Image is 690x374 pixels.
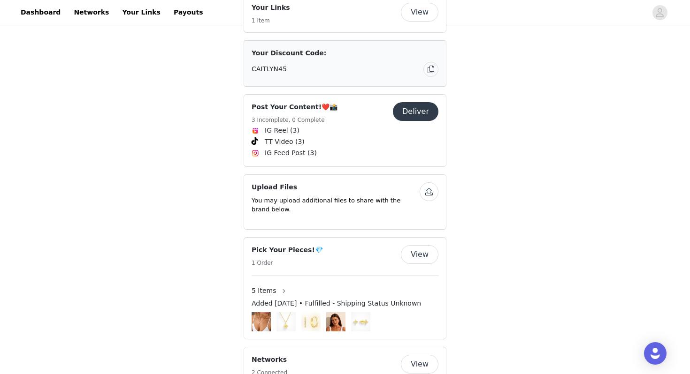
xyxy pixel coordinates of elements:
h4: Upload Files [252,182,420,192]
h4: Pick Your Pieces!💎 [252,245,323,255]
img: Instagram Reels Icon [252,127,259,135]
a: Payouts [168,2,209,23]
div: Post Your Content!❤️📸 [244,94,446,167]
span: IG Feed Post (3) [265,148,317,158]
h5: 3 Incomplete, 0 Complete [252,116,337,124]
div: Pick Your Pieces!💎 [244,237,446,339]
img: Hibiscus Necklace [276,312,296,331]
button: View [401,245,438,264]
div: Open Intercom Messenger [644,342,667,365]
span: 5 Items [252,286,276,296]
span: TT Video (3) [265,137,305,147]
span: Your Discount Code: [252,48,326,58]
span: Added [DATE] • Fulfilled - Shipping Status Unknown [252,299,421,308]
img: Instagram Icon [252,150,259,157]
img: Sent With Love Necklace [252,312,271,331]
p: You may upload additional files to share with the brand below. [252,196,420,214]
h5: 1 Item [252,16,290,25]
img: Soleil Necklace [326,312,345,331]
h4: Your Links [252,3,290,13]
h4: Networks [252,355,287,365]
span: IG Reel (3) [265,126,299,135]
button: View [401,355,438,374]
button: View [401,3,438,22]
button: Deliver [393,102,438,121]
h5: 1 Order [252,259,323,267]
a: Your Links [116,2,166,23]
img: Shooting Star Earrings [351,312,370,331]
span: CAITLYN45 [252,64,287,74]
img: Eternity Earrings [301,312,321,331]
a: Dashboard [15,2,66,23]
h4: Post Your Content!❤️📸 [252,102,337,112]
a: Networks [68,2,115,23]
div: avatar [655,5,664,20]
